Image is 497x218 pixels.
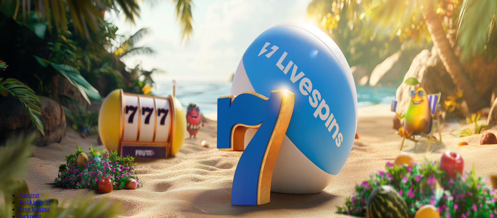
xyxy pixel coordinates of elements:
[19,199,50,206] a: Kolikkopelit
[19,192,39,199] a: Suositut
[19,206,50,213] a: Live Kasino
